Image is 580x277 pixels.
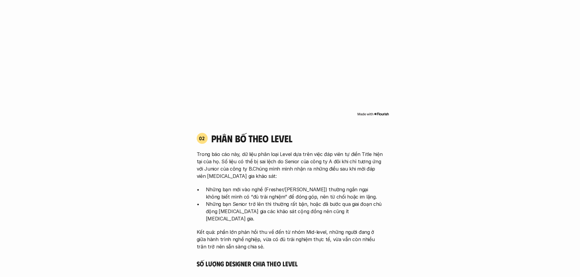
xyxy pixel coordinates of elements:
[206,200,384,222] p: Những bạn Senior trở lên thì thường rất bận, hoặc đã bước qua giai đoạn chủ động [MEDICAL_DATA] g...
[211,133,384,144] h4: phân bố theo Level
[197,228,384,250] p: Kết quả: phần lớn phản hồi thu về đến từ nhóm Mid-level, những người đang ở giữa hành trình nghề ...
[206,186,384,200] p: Những bạn mới vào nghề (Fresher/[PERSON_NAME]) thường ngần ngại không biết mình có “đủ trải nghiệ...
[357,112,389,116] img: Made with Flourish
[197,259,384,268] h5: Số lượng Designer chia theo level
[199,136,205,141] p: 02
[197,151,384,180] p: Trong báo cáo này, dữ liệu phân loại Level dựa trên việc đáp viên tự điền Title hiện tại của họ. ...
